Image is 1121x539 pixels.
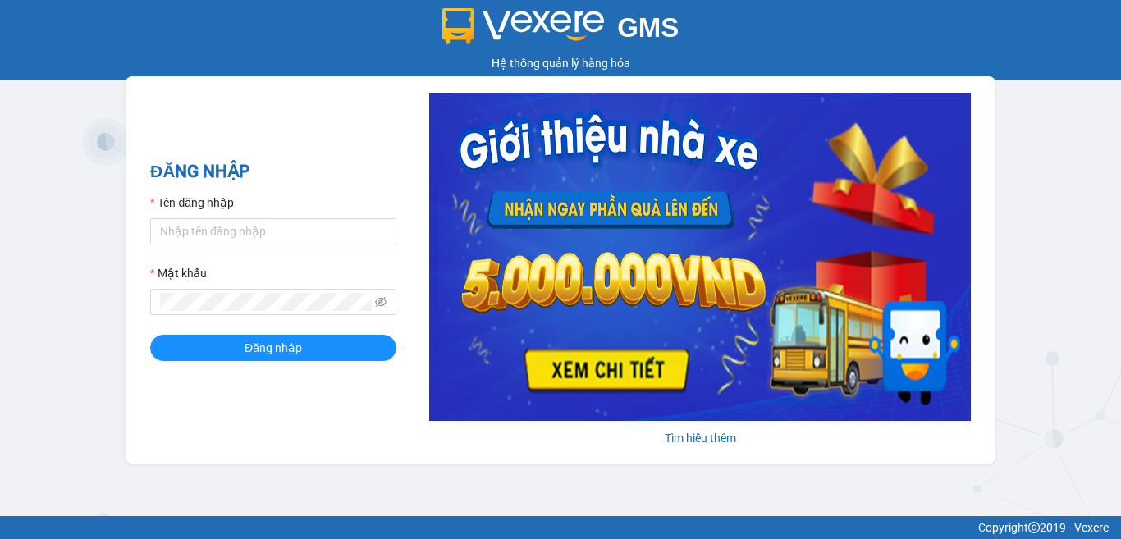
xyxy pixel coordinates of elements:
[442,8,605,44] img: logo 2
[1028,522,1040,533] span: copyright
[150,158,396,185] h2: ĐĂNG NHẬP
[429,429,971,447] div: Tìm hiểu thêm
[245,339,302,357] span: Đăng nhập
[150,335,396,361] button: Đăng nhập
[150,218,396,244] input: Tên đăng nhập
[160,293,372,311] input: Mật khẩu
[150,264,207,282] label: Mật khẩu
[617,12,679,43] span: GMS
[4,54,1117,72] div: Hệ thống quản lý hàng hóa
[429,93,971,421] img: banner-0
[442,25,679,38] a: GMS
[12,518,1109,537] div: Copyright 2019 - Vexere
[150,194,234,212] label: Tên đăng nhập
[375,296,387,308] span: eye-invisible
